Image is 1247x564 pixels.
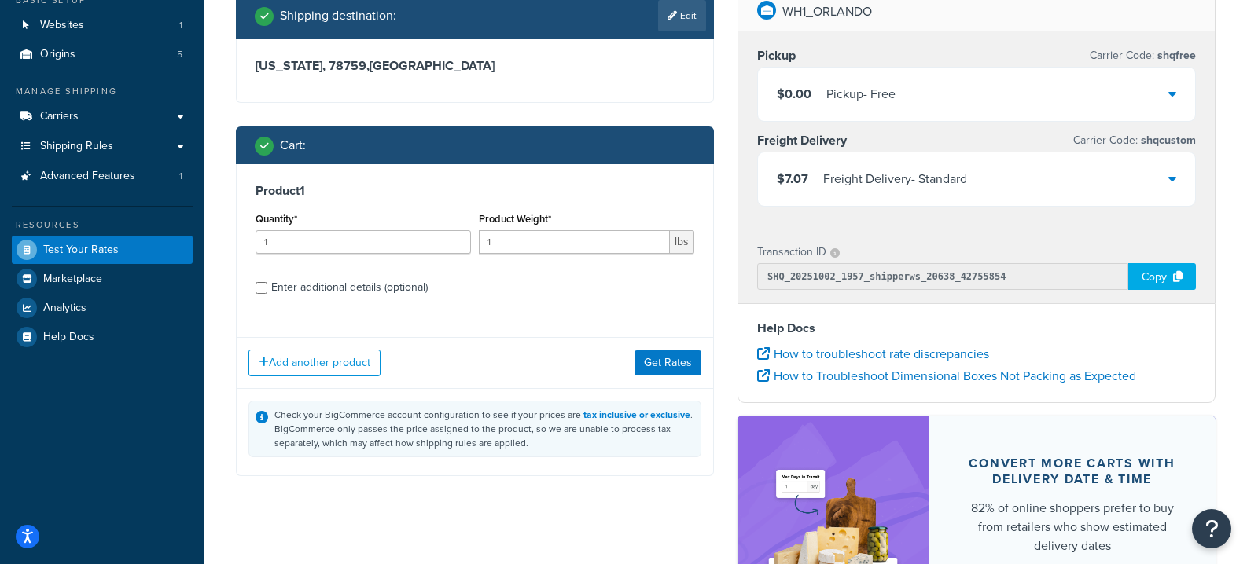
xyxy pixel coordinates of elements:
[12,132,193,161] a: Shipping Rules
[12,323,193,351] a: Help Docs
[583,408,690,422] a: tax inclusive or exclusive
[40,48,75,61] span: Origins
[12,294,193,322] a: Analytics
[179,170,182,183] span: 1
[1192,509,1231,548] button: Open Resource Center
[757,241,826,263] p: Transaction ID
[274,408,694,450] div: Check your BigCommerce account configuration to see if your prices are . BigCommerce only passes ...
[12,11,193,40] a: Websites1
[43,273,102,286] span: Marketplace
[280,138,306,152] h2: Cart :
[1154,47,1196,64] span: shqfree
[823,168,967,190] div: Freight Delivery - Standard
[757,48,796,64] h3: Pickup
[1090,45,1196,67] p: Carrier Code:
[757,367,1136,385] a: How to Troubleshoot Dimensional Boxes Not Packing as Expected
[12,162,193,191] a: Advanced Features1
[12,102,193,131] a: Carriers
[479,213,551,225] label: Product Weight*
[1073,130,1196,152] p: Carrier Code:
[12,236,193,264] a: Test Your Rates
[479,230,670,254] input: 0.00
[40,140,113,153] span: Shipping Rules
[757,133,847,148] h3: Freight Delivery
[12,265,193,293] a: Marketplace
[12,218,193,232] div: Resources
[43,302,86,315] span: Analytics
[179,19,182,32] span: 1
[256,230,471,254] input: 0
[12,40,193,69] a: Origins5
[966,456,1178,487] div: Convert more carts with delivery date & time
[782,1,872,23] p: WH1_ORLANDO
[757,345,989,363] a: How to troubleshoot rate discrepancies
[777,85,811,103] span: $0.00
[177,48,182,61] span: 5
[43,244,119,257] span: Test Your Rates
[40,170,135,183] span: Advanced Features
[826,83,896,105] div: Pickup - Free
[256,183,694,199] h3: Product 1
[256,282,267,294] input: Enter additional details (optional)
[280,9,396,23] h2: Shipping destination :
[256,58,694,74] h3: [US_STATE], 78759 , [GEOGRAPHIC_DATA]
[757,319,1196,338] h4: Help Docs
[777,170,808,188] span: $7.07
[271,277,428,298] div: Enter additional details (optional)
[248,350,381,376] button: Add another product
[256,213,297,225] label: Quantity*
[12,40,193,69] li: Origins
[40,19,84,32] span: Websites
[12,85,193,98] div: Manage Shipping
[12,162,193,191] li: Advanced Features
[1128,263,1196,290] div: Copy
[43,331,94,344] span: Help Docs
[12,11,193,40] li: Websites
[966,499,1178,555] div: 82% of online shoppers prefer to buy from retailers who show estimated delivery dates
[1138,132,1196,148] span: shqcustom
[635,350,701,375] button: Get Rates
[40,110,79,123] span: Carriers
[670,230,694,254] span: lbs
